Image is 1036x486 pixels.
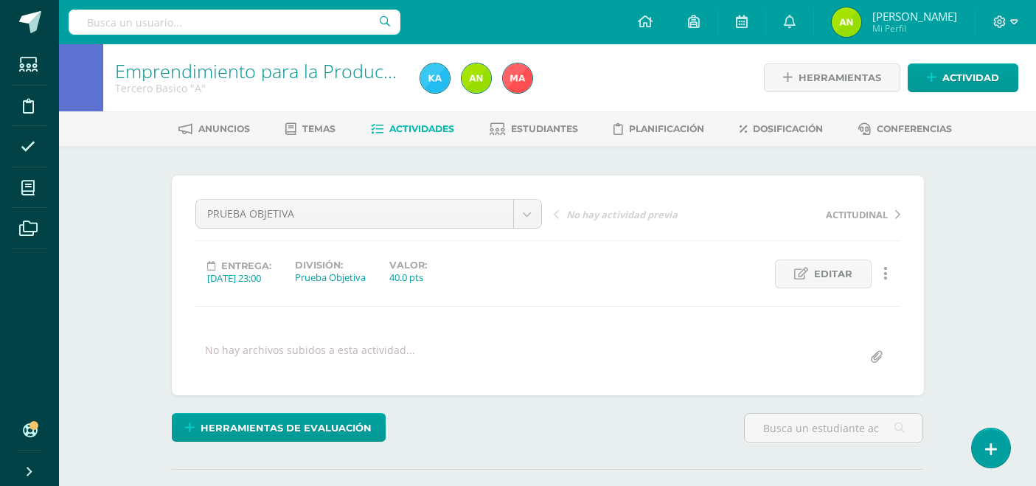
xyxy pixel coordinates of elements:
span: PRUEBA OBJETIVA [207,200,502,228]
span: Actividades [389,123,454,134]
a: Herramientas [764,63,900,92]
span: Conferencias [877,123,952,134]
span: Planificación [629,123,704,134]
a: Actividades [371,117,454,141]
span: Entrega: [221,260,271,271]
a: Dosificación [740,117,823,141]
span: Dosificación [753,123,823,134]
a: PRUEBA OBJETIVA [196,200,541,228]
div: Tercero Basico 'A' [115,81,403,95]
img: 0e30a1b9d0f936b016857a7067cac0ae.png [832,7,861,37]
span: No hay actividad previa [566,208,678,221]
img: 258196113818b181416f1cb94741daed.png [420,63,450,93]
a: Conferencias [858,117,952,141]
span: Anuncios [198,123,250,134]
a: Actividad [908,63,1018,92]
img: 0e30a1b9d0f936b016857a7067cac0ae.png [462,63,491,93]
a: Anuncios [178,117,250,141]
a: Estudiantes [490,117,578,141]
div: [DATE] 23:00 [207,271,271,285]
a: Emprendimiento para la Productividad [115,58,439,83]
input: Busca un usuario... [69,10,400,35]
a: Herramientas de evaluación [172,413,386,442]
h1: Emprendimiento para la Productividad [115,60,403,81]
div: No hay archivos subidos a esta actividad... [205,343,415,372]
span: Actividad [942,64,999,91]
span: Herramientas [799,64,881,91]
label: División: [295,260,366,271]
span: Mi Perfil [872,22,957,35]
span: Editar [814,260,852,288]
span: Temas [302,123,336,134]
a: Planificación [613,117,704,141]
div: 40.0 pts [389,271,427,284]
label: Valor: [389,260,427,271]
div: Prueba Objetiva [295,271,366,284]
span: Herramientas de evaluación [201,414,372,442]
span: [PERSON_NAME] [872,9,957,24]
span: Estudiantes [511,123,578,134]
span: ACTITUDINAL [826,208,888,221]
img: 0183f867e09162c76e2065f19ee79ccf.png [503,63,532,93]
a: Temas [285,117,336,141]
input: Busca un estudiante aquí... [745,414,922,442]
a: ACTITUDINAL [727,206,900,221]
